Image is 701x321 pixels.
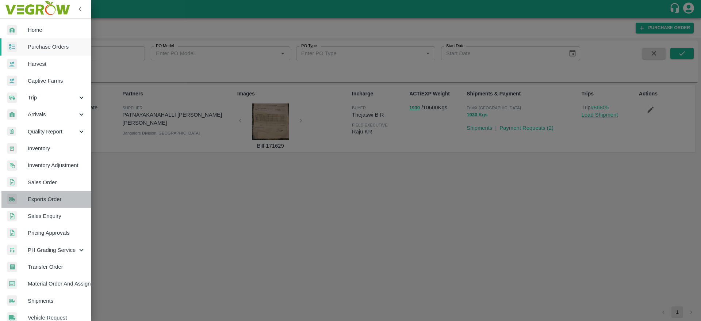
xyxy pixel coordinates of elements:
span: PH Grading Service [28,246,77,254]
img: sales [7,211,17,222]
span: Shipments [28,297,85,305]
span: Sales Order [28,178,85,186]
img: whTransfer [7,262,17,272]
img: delivery [7,92,17,103]
img: centralMaterial [7,279,17,289]
span: Arrivals [28,110,77,118]
span: Material Order And Assignment [28,280,85,288]
span: Exports Order [28,195,85,203]
span: Captive Farms [28,77,85,85]
span: Pricing Approvals [28,229,85,237]
img: shipments [7,295,17,306]
img: whArrival [7,25,17,35]
img: sales [7,177,17,188]
span: Inventory Adjustment [28,161,85,169]
img: whInventory [7,143,17,154]
span: Trip [28,94,77,102]
img: harvest [7,75,17,86]
span: Quality Report [28,128,77,136]
img: whArrival [7,109,17,120]
span: Home [28,26,85,34]
img: shipments [7,194,17,204]
img: sales [7,228,17,238]
img: harvest [7,58,17,69]
span: Sales Enquiry [28,212,85,220]
span: Inventory [28,144,85,152]
span: Transfer Order [28,263,85,271]
img: reciept [7,42,17,52]
img: inventory [7,160,17,171]
span: Harvest [28,60,85,68]
span: Purchase Orders [28,43,85,51]
img: qualityReport [7,127,16,136]
img: whTracker [7,245,17,255]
